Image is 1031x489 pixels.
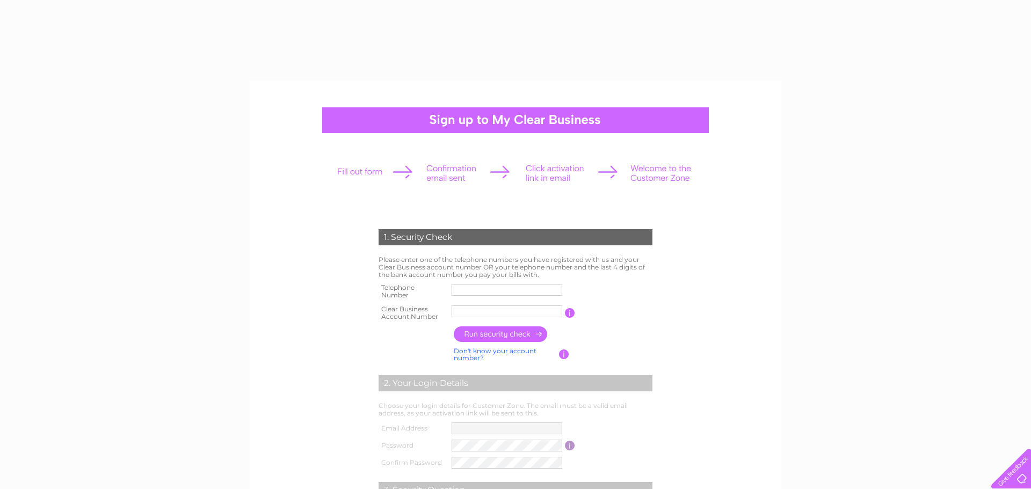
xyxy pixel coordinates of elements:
input: Information [565,441,575,450]
a: Don't know your account number? [454,347,536,362]
div: 2. Your Login Details [379,375,652,391]
input: Information [565,308,575,318]
td: Please enter one of the telephone numbers you have registered with us and your Clear Business acc... [376,253,655,281]
input: Information [559,349,569,359]
div: 1. Security Check [379,229,652,245]
th: Telephone Number [376,281,449,302]
th: Email Address [376,420,449,437]
th: Confirm Password [376,454,449,471]
td: Choose your login details for Customer Zone. The email must be a valid email address, as your act... [376,399,655,420]
th: Password [376,437,449,454]
th: Clear Business Account Number [376,302,449,324]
